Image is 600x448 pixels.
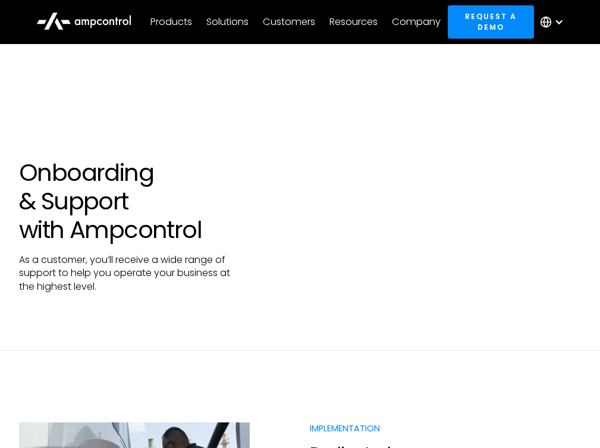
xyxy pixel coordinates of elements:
div: Products [150,15,192,29]
iframe: Customer success video [282,120,581,289]
div: Company [392,15,441,29]
p: Implementation [310,422,486,434]
div: Solutions [206,15,249,29]
div: Customers [263,15,315,29]
p: As a customer, you’ll receive a wide range of support to help you operate your business at the hi... [19,253,244,293]
div: Resources [329,15,378,29]
h1: Onboarding & Support with Ampcontrol [19,158,244,244]
a: Request a demo [448,5,535,38]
